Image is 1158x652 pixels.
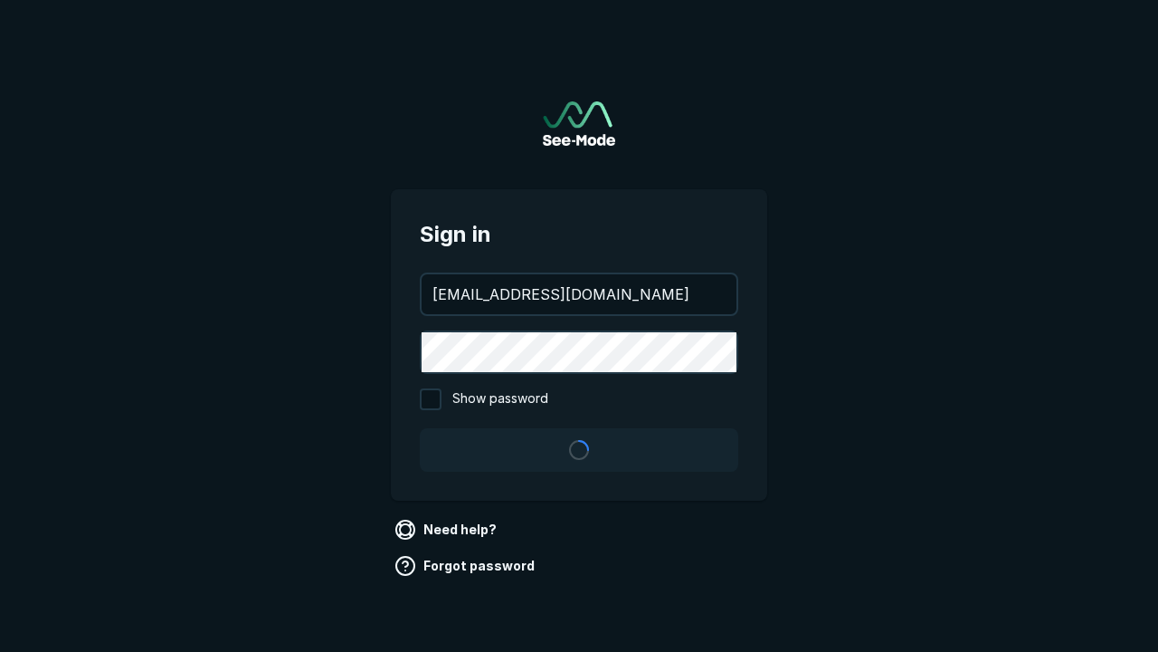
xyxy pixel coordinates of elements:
input: your@email.com [422,274,736,314]
span: Sign in [420,218,738,251]
span: Show password [452,388,548,410]
a: Go to sign in [543,101,615,146]
a: Forgot password [391,551,542,580]
img: See-Mode Logo [543,101,615,146]
a: Need help? [391,515,504,544]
